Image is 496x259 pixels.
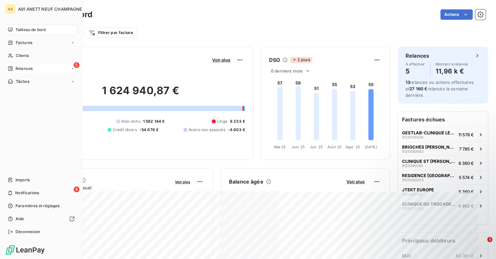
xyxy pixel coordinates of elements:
h6: DSO [269,56,280,64]
h4: 11,96 k € [436,66,469,76]
span: 13 [406,80,410,85]
span: Paramètres et réglages [15,203,59,209]
button: Actions [440,9,473,20]
button: RESIDENCE [GEOGRAPHIC_DATA]91250802535 574 € [398,170,488,184]
h6: Balance âgée [229,178,263,186]
span: 9 [74,186,79,192]
span: Tâches [16,79,29,84]
a: Aide [5,214,77,224]
span: 27 160 € [409,86,427,91]
span: Avoirs non associés [189,127,225,133]
span: A91 ANETT NEUF CHAMPAGNE [18,6,82,12]
span: Voir plus [212,57,230,62]
button: CLINIQUE ST [PERSON_NAME] L'ERMITAGE91250902816 360 € [398,156,488,170]
span: relances ou actions effectuées et relancés la semaine dernière. [406,80,474,98]
span: Litige [217,118,227,124]
span: 9 233 € [230,118,245,124]
span: 9125080253 [402,178,424,182]
tspan: Sept. 25 [346,145,360,149]
h4: 5 [406,66,425,76]
span: 1 [487,237,492,242]
h2: 1 624 940,87 € [36,84,245,104]
button: Filtrer par facture [84,28,137,38]
span: Non-échu [121,118,140,124]
button: GESTLAB-CLINIQUE LES FONTAINES912507003911 578 € [398,127,488,141]
span: CLINIQUE ST [PERSON_NAME] L'ERMITAGE [402,159,456,164]
button: BRIOCHES [PERSON_NAME]91250800627 785 € [398,141,488,156]
span: 11 578 € [458,132,474,137]
tspan: Mai 25 [274,145,286,149]
span: 5 574 € [459,175,474,180]
button: Voir plus [210,57,232,63]
span: -54 676 € [139,127,159,133]
iframe: Intercom live chat [474,237,490,253]
span: Chiffre d'affaires mensuel [36,184,170,191]
span: Imports [15,177,30,183]
button: JTEKT EUROPE91250701285 360 € [398,184,488,198]
span: Clients [16,53,29,59]
span: 6 derniers mois [271,68,303,73]
span: À effectuer [406,62,425,66]
span: 2 jours [290,57,312,63]
span: 6 360 € [459,161,474,166]
span: RESIDENCE [GEOGRAPHIC_DATA] [402,173,456,178]
span: GESTLAB-CLINIQUE LES FONTAINES [402,130,456,135]
img: Logo LeanPay [5,245,45,255]
span: Tableau de bord [15,27,46,33]
span: Voir plus [175,180,190,184]
span: Voir plus [346,179,365,184]
tspan: [DATE] [365,145,377,149]
span: Déconnexion [15,229,40,235]
span: 5 360 € [459,189,474,194]
span: Factures [16,40,32,46]
span: -4 603 € [228,127,245,133]
span: 7 785 € [459,146,474,152]
iframe: Intercom notifications message [367,196,496,242]
button: Voir plus [173,179,192,185]
h6: Factures échues [398,112,488,127]
tspan: Juil. 25 [310,145,323,149]
span: 9125080062 [402,150,424,153]
h6: Relances [406,52,429,60]
button: Voir plus [345,179,367,185]
span: 9125090281 [402,164,423,168]
div: AA [5,4,15,14]
span: Notifications [15,190,39,196]
span: 1 582 144 € [143,118,165,124]
span: Montant à relancer [436,62,469,66]
tspan: Juin 25 [292,145,305,149]
span: JTEKT EUROPE [402,187,434,192]
span: BRIOCHES [PERSON_NAME] [402,144,457,150]
span: 9125070039 [402,135,423,139]
span: Crédit divers [113,127,137,133]
span: Aide [15,216,24,222]
span: 5 [74,62,79,68]
tspan: Août 25 [327,145,342,149]
span: Relances [15,66,33,72]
